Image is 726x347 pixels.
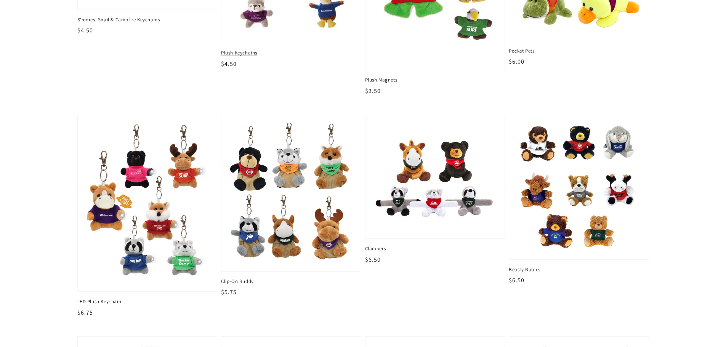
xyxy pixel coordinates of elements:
span: Plush Keychains [221,50,361,56]
img: Beasty Babies [517,123,641,252]
a: LED Plush Keychain LED Plush Keychain $6.75 [77,115,218,317]
a: Clip-On Buddy Clip-On Buddy $5.75 [221,115,361,297]
span: S'mores, Snail & Campfire Keychains [77,16,218,23]
a: Clampers Clampers $6.50 [365,115,505,264]
span: $6.00 [509,58,524,66]
span: $6.50 [365,256,381,264]
span: $4.50 [221,60,237,68]
span: LED Plush Keychain [77,298,218,305]
img: LED Plush Keychain [85,123,210,284]
span: Clip-On Buddy [221,278,361,285]
span: $5.75 [221,288,237,296]
span: $3.50 [365,87,381,95]
span: Beasty Babies [509,266,649,273]
span: $6.75 [77,309,93,317]
span: Pocket Pets [509,48,649,54]
span: Clampers [365,245,505,252]
span: $4.50 [77,26,93,34]
span: Plush Magnets [365,77,505,83]
img: Clip-On Buddy [229,123,353,264]
span: $6.50 [509,276,524,284]
a: Beasty Babies Beasty Babies $6.50 [509,115,649,285]
img: Clampers [373,123,497,231]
